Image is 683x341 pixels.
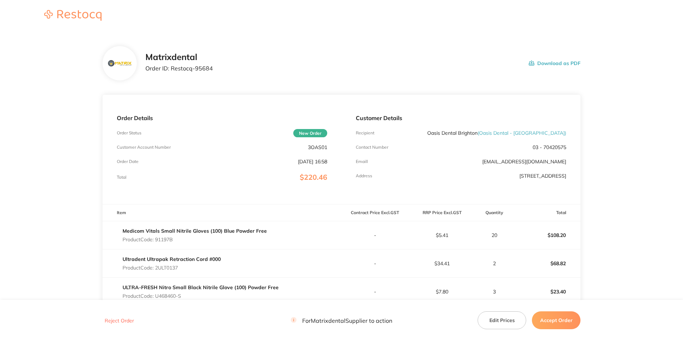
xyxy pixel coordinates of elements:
[300,173,327,182] span: $220.46
[37,10,109,22] a: Restocq logo
[108,60,131,67] img: c2YydnlvZQ
[478,130,566,136] span: ( Oasis Dental - [GEOGRAPHIC_DATA] )
[145,65,213,71] p: Order ID: Restocq- 95684
[117,145,171,150] p: Customer Account Number
[519,173,566,179] p: [STREET_ADDRESS]
[475,204,514,221] th: Quantity
[123,237,267,242] p: Product Code: 91197B
[356,130,374,135] p: Recipient
[514,255,580,272] p: $68.82
[342,232,408,238] p: -
[514,204,580,221] th: Total
[408,204,475,221] th: RRP Price Excl. GST
[476,261,513,266] p: 2
[514,227,580,244] p: $108.20
[341,204,408,221] th: Contract Price Excl. GST
[123,265,221,271] p: Product Code: 2ULT0137
[342,289,408,295] p: -
[293,129,327,137] span: New Order
[529,52,580,74] button: Download as PDF
[409,261,475,266] p: $34.41
[291,317,392,324] p: For Matrixdental Supplier to action
[409,232,475,238] p: $5.41
[342,261,408,266] p: -
[427,130,566,136] p: Oasis Dental Brighton
[409,289,475,295] p: $7.80
[533,144,566,150] p: 03 - 70420575
[356,159,368,164] p: Emaill
[308,144,327,150] p: 3OAS01
[123,256,221,262] a: Ultradent Ultrapak Retraction Cord #000
[476,232,513,238] p: 20
[478,311,526,329] button: Edit Prices
[356,115,566,121] p: Customer Details
[103,317,136,324] button: Reject Order
[37,10,109,21] img: Restocq logo
[123,284,279,291] a: ULTRA-FRESH Nitro Small Black Nitrile Glove (100) Powder Free
[298,159,327,164] p: [DATE] 16:58
[123,293,279,299] p: Product Code: U468460-S
[123,228,267,234] a: Medicom Vitals Small Nitrile Gloves (100) Blue Powder Free
[356,145,388,150] p: Contact Number
[117,130,141,135] p: Order Status
[117,159,139,164] p: Order Date
[117,115,327,121] p: Order Details
[532,311,580,329] button: Accept Order
[117,175,126,180] p: Total
[103,204,341,221] th: Item
[145,52,213,62] h2: Matrixdental
[482,158,566,165] a: [EMAIL_ADDRESS][DOMAIN_NAME]
[356,173,372,178] p: Address
[514,283,580,300] p: $23.40
[476,289,513,295] p: 3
